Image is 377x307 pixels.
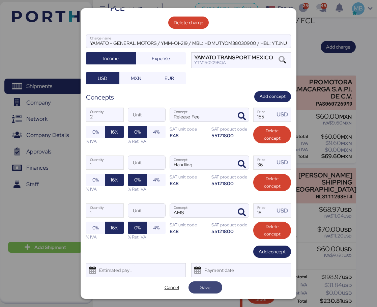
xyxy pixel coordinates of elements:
[128,108,165,121] input: Unit
[128,186,166,192] div: % Ret IVA
[128,156,165,169] input: Unit
[153,128,159,136] span: 4%
[147,174,166,186] button: 4%
[86,156,123,169] input: Quantity
[86,92,114,102] div: Concepts
[86,186,124,192] div: % IVA
[128,234,166,240] div: % Ret IVA
[211,222,249,228] div: SAT product code
[235,109,249,123] button: ConceptConcept
[170,222,207,228] div: SAT unit code
[128,138,166,144] div: % Ret IVA
[174,19,203,27] span: Delete charge
[86,108,123,121] input: Quantity
[235,205,249,220] button: ConceptConcept
[128,204,165,217] input: Unit
[86,222,105,234] button: 0%
[128,174,147,186] button: 0%
[92,224,99,232] span: 0%
[86,234,124,240] div: % IVA
[105,174,124,186] button: 16%
[86,34,291,48] input: Charge name
[188,281,222,294] button: Save
[105,222,124,234] button: 16%
[170,126,207,132] div: SAT unit code
[152,54,170,62] span: Expense
[253,126,291,143] button: Delete concept
[103,54,119,62] span: Income
[86,174,105,186] button: 0%
[134,224,141,232] span: 0%
[254,108,274,121] input: Price
[194,60,273,65] div: YTM150109BQA
[277,158,291,167] div: USD
[259,127,286,142] span: Delete concept
[211,174,249,180] div: SAT product code
[92,176,99,184] span: 0%
[86,138,124,144] div: % IVA
[211,180,249,187] div: 55121800
[170,204,233,217] input: Concept
[131,74,141,82] span: MXN
[260,93,286,100] span: Add concept
[165,74,174,82] span: EUR
[254,156,274,169] input: Price
[170,132,207,139] div: E48
[194,55,273,60] div: YAMATO TRANSPORT MEXICO
[170,180,207,187] div: E48
[211,132,249,139] div: 55121800
[254,91,291,102] button: Add concept
[155,281,188,294] button: Cancel
[170,174,207,180] div: SAT unit code
[259,175,286,190] span: Delete concept
[259,248,286,256] span: Add concept
[128,126,147,138] button: 0%
[134,128,141,136] span: 0%
[170,228,207,234] div: E48
[119,72,153,84] button: MXN
[253,222,291,239] button: Delete concept
[111,224,118,232] span: 16%
[253,246,291,258] button: Add concept
[111,128,118,136] span: 16%
[235,157,249,171] button: ConceptConcept
[259,223,286,238] span: Delete concept
[128,222,147,234] button: 0%
[165,283,179,291] span: Cancel
[86,72,119,84] button: USD
[170,156,233,169] input: Concept
[153,176,159,184] span: 4%
[147,222,166,234] button: 4%
[86,204,123,217] input: Quantity
[98,74,107,82] span: USD
[105,126,124,138] button: 16%
[92,128,99,136] span: 0%
[153,224,159,232] span: 4%
[277,110,291,119] div: USD
[111,176,118,184] span: 16%
[134,176,141,184] span: 0%
[168,17,209,29] button: Delete charge
[147,126,166,138] button: 4%
[254,204,274,217] input: Price
[152,72,186,84] button: EUR
[170,108,233,121] input: Concept
[86,52,136,64] button: Income
[86,126,105,138] button: 0%
[200,283,210,291] span: Save
[136,52,186,64] button: Expense
[277,206,291,215] div: USD
[253,174,291,191] button: Delete concept
[211,228,249,234] div: 55121800
[211,126,249,132] div: SAT product code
